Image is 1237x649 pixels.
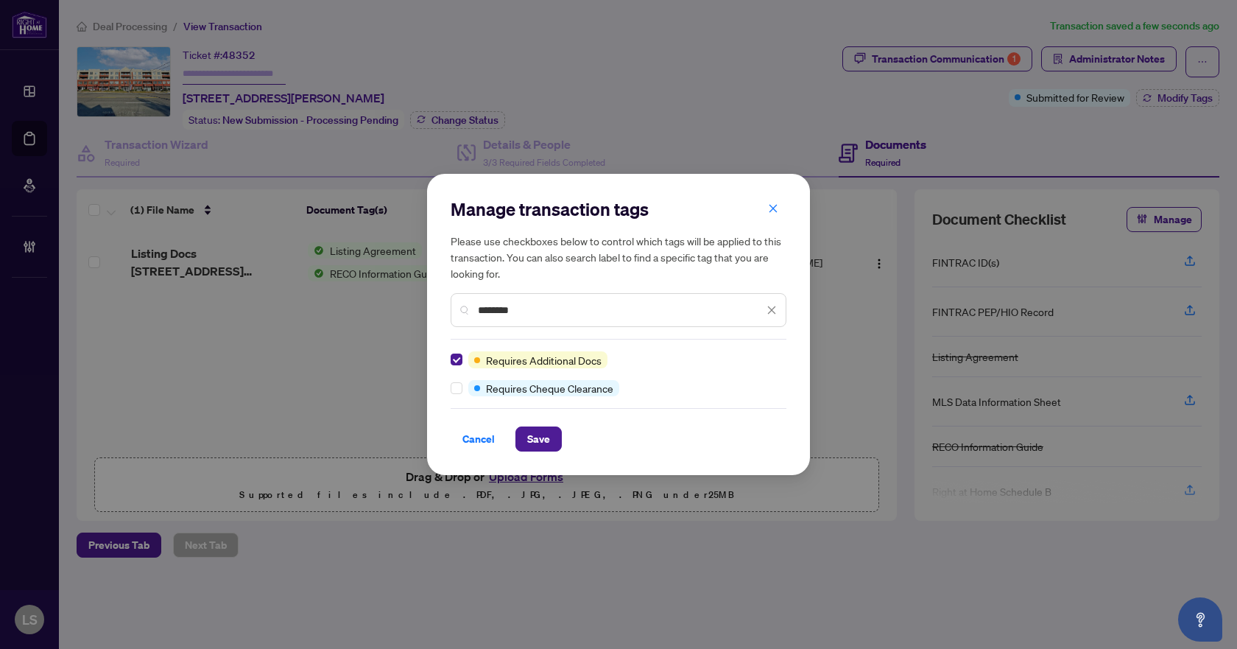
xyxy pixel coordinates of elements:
button: Save [515,427,562,452]
span: Requires Cheque Clearance [486,380,613,396]
span: Requires Additional Docs [486,352,602,368]
span: close [766,305,777,315]
h2: Manage transaction tags [451,197,786,221]
button: Open asap [1178,597,1222,642]
span: Save [527,427,550,451]
span: close [768,203,778,214]
button: Cancel [451,427,507,452]
h5: Please use checkboxes below to control which tags will be applied to this transaction. You can al... [451,233,786,281]
span: Cancel [462,427,495,451]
